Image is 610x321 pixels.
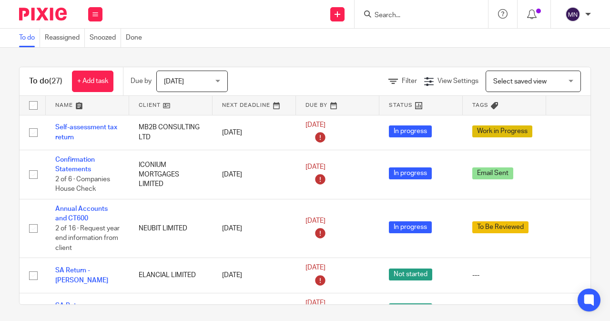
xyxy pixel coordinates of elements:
[55,176,110,193] span: 2 of 6 · Companies House Check
[305,122,325,128] span: [DATE]
[129,115,213,150] td: MB2B CONSULTING LTD
[131,76,152,86] p: Due by
[129,258,213,293] td: ELANCIAL LIMITED
[472,125,532,137] span: Work in Progress
[29,76,62,86] h1: To do
[129,199,213,258] td: NEUBIT LIMITED
[49,77,62,85] span: (27)
[472,221,529,233] span: To Be Reviewed
[437,78,478,84] span: View Settings
[55,302,108,319] a: SA Return - [PERSON_NAME]
[90,29,121,47] a: Snoozed
[55,206,108,222] a: Annual Accounts and CT600
[389,221,432,233] span: In progress
[565,7,580,22] img: svg%3E
[472,167,513,179] span: Email Sent
[19,8,67,21] img: Pixie
[374,11,459,20] input: Search
[389,125,432,137] span: In progress
[213,258,296,293] td: [DATE]
[305,300,325,306] span: [DATE]
[126,29,147,47] a: Done
[213,150,296,199] td: [DATE]
[19,29,40,47] a: To do
[129,150,213,199] td: ICONIUM MORTGAGES LIMITED
[45,29,85,47] a: Reassigned
[213,115,296,150] td: [DATE]
[164,78,184,85] span: [DATE]
[72,71,113,92] a: + Add task
[472,270,537,280] div: ---
[493,78,547,85] span: Select saved view
[305,164,325,170] span: [DATE]
[55,225,120,251] span: 2 of 16 · Request year end information from client
[55,267,108,283] a: SA Return - [PERSON_NAME]
[389,269,432,280] span: Not started
[389,167,432,179] span: In progress
[55,124,117,140] a: Self-assessment tax return
[55,156,95,173] a: Confirmation Statements
[305,264,325,271] span: [DATE]
[402,78,417,84] span: Filter
[213,199,296,258] td: [DATE]
[305,217,325,224] span: [DATE]
[389,303,432,315] span: Not started
[472,103,488,108] span: Tags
